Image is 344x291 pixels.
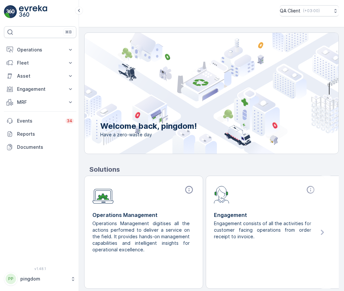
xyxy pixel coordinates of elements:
[17,47,63,53] p: Operations
[65,29,72,35] p: ⌘B
[4,43,76,56] button: Operations
[17,118,62,124] p: Events
[280,8,300,14] p: QA Client
[92,211,195,219] p: Operations Management
[4,127,76,141] a: Reports
[4,5,17,18] img: logo
[4,83,76,96] button: Engagement
[17,60,63,66] p: Fleet
[89,165,339,174] p: Solutions
[17,73,63,79] p: Asset
[92,185,114,204] img: module-icon
[4,114,76,127] a: Events34
[4,267,76,271] span: v 1.48.1
[4,69,76,83] button: Asset
[55,33,338,154] img: city illustration
[4,56,76,69] button: Fleet
[280,5,339,16] button: QA Client(+03:00)
[17,131,74,137] p: Reports
[214,220,311,240] p: Engagement consists of all the activities for customer facing operations from order receipt to in...
[20,276,67,282] p: pingdom
[17,99,63,106] p: MRF
[214,185,229,204] img: module-icon
[303,8,320,13] p: ( +03:00 )
[67,118,72,124] p: 34
[92,220,190,253] p: Operations Management digitises all the actions performed to deliver a service on the field. It p...
[4,272,76,286] button: PPpingdom
[17,86,63,92] p: Engagement
[4,141,76,154] a: Documents
[17,144,74,150] p: Documents
[19,5,47,18] img: logo_light-DOdMpM7g.png
[6,274,16,284] div: PP
[214,211,316,219] p: Engagement
[100,131,197,138] span: Have a zero-waste day
[4,96,76,109] button: MRF
[100,121,197,131] p: Welcome back, pingdom!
